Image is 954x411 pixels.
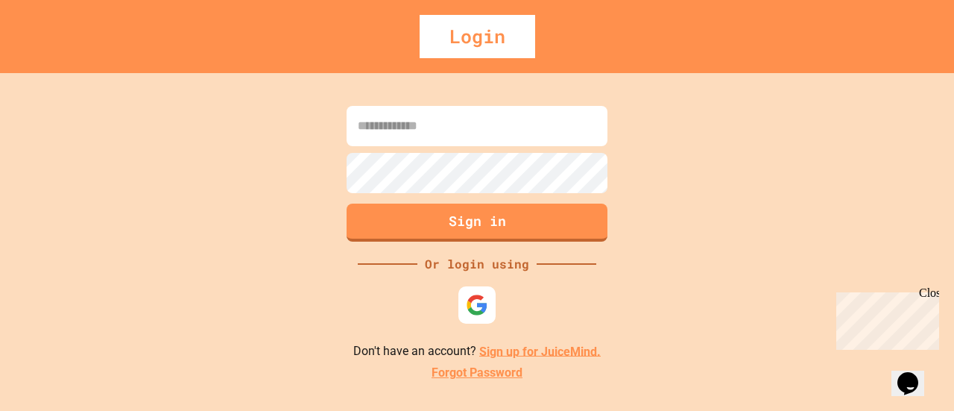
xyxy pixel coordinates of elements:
img: google-icon.svg [466,294,488,316]
a: Forgot Password [432,364,522,382]
p: Don't have an account? [353,342,601,361]
div: Login [420,15,535,58]
iframe: chat widget [830,286,939,350]
div: Chat with us now!Close [6,6,103,95]
button: Sign in [347,204,607,242]
iframe: chat widget [891,351,939,396]
a: Sign up for JuiceMind. [479,344,601,358]
div: Or login using [417,255,537,273]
